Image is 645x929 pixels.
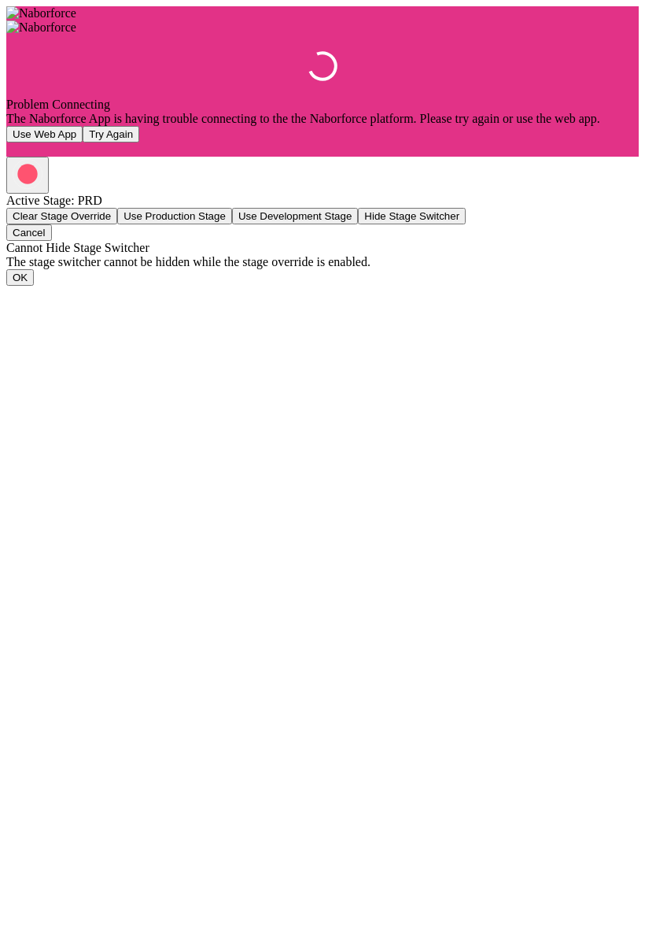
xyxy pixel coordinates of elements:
[6,112,639,126] div: The Naborforce App is having trouble connecting to the the Naborforce platform. Please try again ...
[358,208,466,224] button: Hide Stage Switcher
[6,194,639,208] div: Active Stage: PRD
[6,208,117,224] button: Clear Stage Override
[6,20,76,35] img: Naborforce
[6,98,639,112] div: Problem Connecting
[232,208,358,224] button: Use Development Stage
[6,269,34,286] button: OK
[6,255,639,269] div: The stage switcher cannot be hidden while the stage override is enabled.
[83,126,139,142] button: Try Again
[6,241,639,255] div: Cannot Hide Stage Switcher
[6,6,76,20] img: Naborforce
[6,126,83,142] button: Use Web App
[117,208,232,224] button: Use Production Stage
[6,224,52,241] button: Cancel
